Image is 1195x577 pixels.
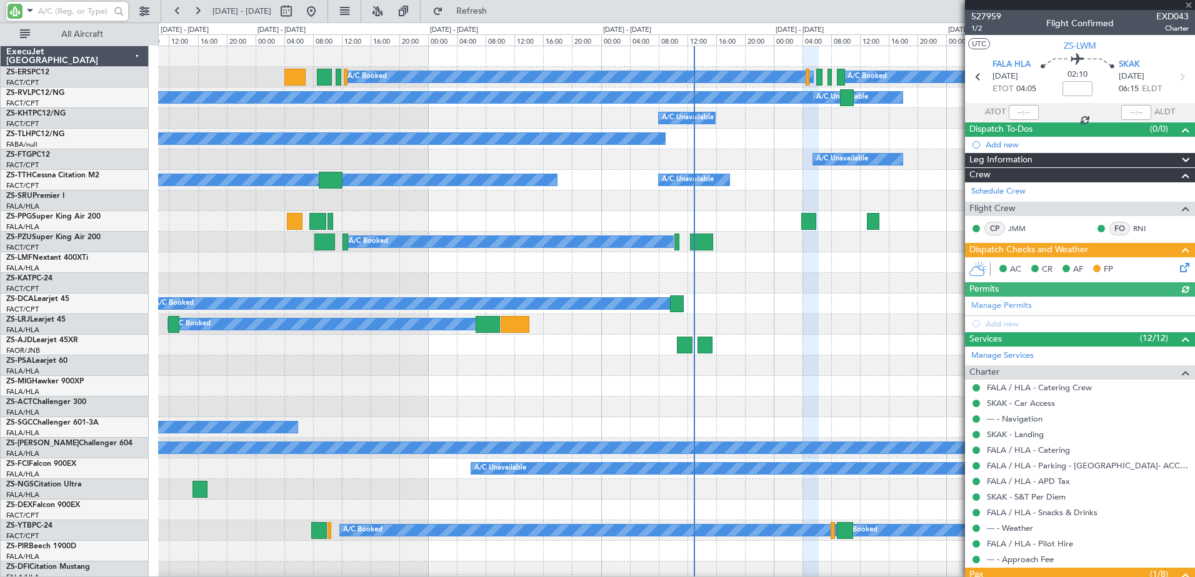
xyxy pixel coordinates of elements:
div: A/C Unavailable [816,88,868,107]
span: ZS-LWM [1064,39,1096,52]
a: FALA/HLA [6,222,39,232]
div: 20:00 [745,34,774,46]
a: FALA/HLA [6,367,39,376]
a: FALA / HLA - Pilot Hire [987,538,1073,549]
div: 16:00 [889,34,917,46]
a: FALA/HLA [6,470,39,479]
div: 04:00 [802,34,831,46]
span: 06:15 [1119,83,1139,96]
a: ZS-SGCChallenger 601-3A [6,419,99,427]
div: 00:00 [601,34,630,46]
div: 20:00 [917,34,946,46]
div: [DATE] - [DATE] [161,25,209,36]
a: FALA/HLA [6,264,39,273]
div: 00:00 [774,34,802,46]
a: ZS-DEXFalcon 900EX [6,501,80,509]
span: 1/2 [971,23,1001,34]
span: ZS-KAT [6,275,32,282]
span: ZS-SGC [6,419,32,427]
a: FACT/CPT [6,160,39,170]
span: ZS-ERS [6,69,31,76]
div: [DATE] - [DATE] [948,25,996,36]
div: A/C Unavailable [662,170,714,189]
input: A/C (Reg. or Type) [38,2,110,21]
a: ZS-DFICitation Mustang [6,563,90,571]
a: --- - Weather [987,523,1033,533]
a: FACT/CPT [6,99,39,108]
div: A/C Booked [349,232,388,251]
span: ZS-NGS [6,481,34,488]
div: [DATE] - [DATE] [603,25,651,36]
div: A/C Booked [154,294,194,313]
span: ZS-DCA [6,295,34,303]
a: ZS-PSALearjet 60 [6,357,67,365]
span: Dispatch To-Dos [969,122,1032,137]
a: ZS-[PERSON_NAME]Challenger 604 [6,440,132,447]
a: JMM [1008,223,1036,234]
span: FP [1104,264,1113,276]
a: FABA/null [6,140,37,149]
a: --- - Approach Fee [987,554,1054,565]
a: FACT/CPT [6,531,39,541]
div: 16:00 [543,34,572,46]
div: 20:00 [572,34,601,46]
div: A/C Unavailable [662,109,714,127]
span: ZS-LRJ [6,316,30,323]
div: Flight Confirmed [1046,17,1114,30]
div: [DATE] - [DATE] [257,25,306,36]
div: 12:00 [342,34,371,46]
div: 08:00 [659,34,687,46]
div: A/C Unavailable [816,150,868,169]
a: FACT/CPT [6,181,39,190]
a: ZS-FTGPC12 [6,151,50,159]
a: ZS-TTHCessna Citation M2 [6,172,99,179]
div: 16:00 [716,34,745,46]
span: Charter [969,365,999,380]
a: FALA/HLA [6,408,39,417]
span: ZS-MIG [6,378,32,385]
a: ZS-PIRBeech 1900D [6,543,76,550]
a: SKAK - Car Access [987,398,1055,408]
div: 00:00 [256,34,284,46]
a: FALA/HLA [6,552,39,561]
a: FAOR/JNB [6,346,40,355]
a: FALA/HLA [6,325,39,335]
button: Refresh [427,1,502,21]
span: ZS-PPG [6,213,32,220]
span: ZS-TTH [6,172,32,179]
span: EXD043 [1156,10,1189,23]
a: ZS-MIGHawker 900XP [6,378,84,385]
span: Refresh [446,7,498,16]
a: FALA / HLA - Snacks & Drinks [987,507,1097,518]
span: ZS-DEX [6,501,32,509]
span: Leg Information [969,153,1032,167]
span: ZS-TLH [6,131,31,138]
span: [DATE] [1119,71,1144,83]
div: 04:00 [284,34,313,46]
span: Charter [1156,23,1189,34]
div: 08:00 [831,34,860,46]
span: [DATE] [992,71,1018,83]
div: FO [1109,222,1130,235]
a: FALA / HLA - Catering [987,445,1070,455]
a: FALA / HLA - Parking - [GEOGRAPHIC_DATA]- ACC # 1800 [987,460,1189,471]
a: ZS-DCALearjet 45 [6,295,69,303]
span: (0/0) [1150,122,1168,136]
div: A/C Booked [343,521,382,540]
div: 16:00 [371,34,399,46]
a: FALA / HLA - Catering Crew [987,382,1092,393]
span: SKAK [1119,59,1140,71]
div: 00:00 [946,34,975,46]
a: ZS-FCIFalcon 900EX [6,460,76,468]
span: ELDT [1142,83,1162,96]
span: ETOT [992,83,1013,96]
a: FACT/CPT [6,243,39,252]
span: FALA HLA [992,59,1031,71]
span: Services [969,332,1002,347]
a: FACT/CPT [6,305,39,314]
div: 04:00 [457,34,486,46]
span: ZS-KHT [6,110,32,117]
span: [DATE] - [DATE] [212,6,271,17]
div: A/C Booked [171,315,211,333]
a: FALA/HLA [6,387,39,397]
